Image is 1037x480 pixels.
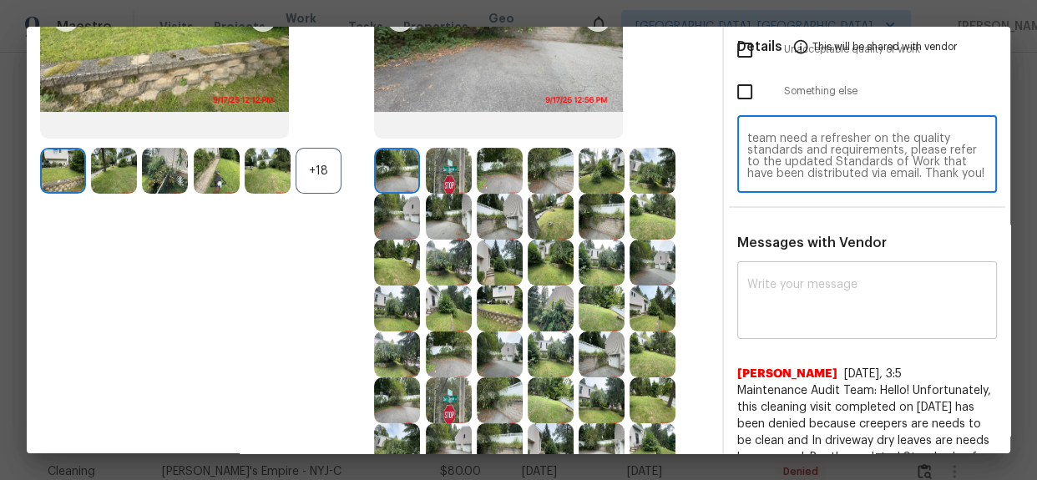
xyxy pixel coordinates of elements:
[784,84,997,99] span: Something else
[737,27,782,67] span: Details
[724,71,1010,113] div: Something else
[844,368,902,380] span: [DATE], 3:5
[737,236,887,250] span: Messages with Vendor
[296,148,341,194] div: +18
[747,133,987,179] textarea: Maintenance Audit Team: Hello! Unfortunately, this landscaping visit completed on [DATE] has been...
[812,27,957,67] span: This will be shared with vendor
[737,366,837,382] span: [PERSON_NAME]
